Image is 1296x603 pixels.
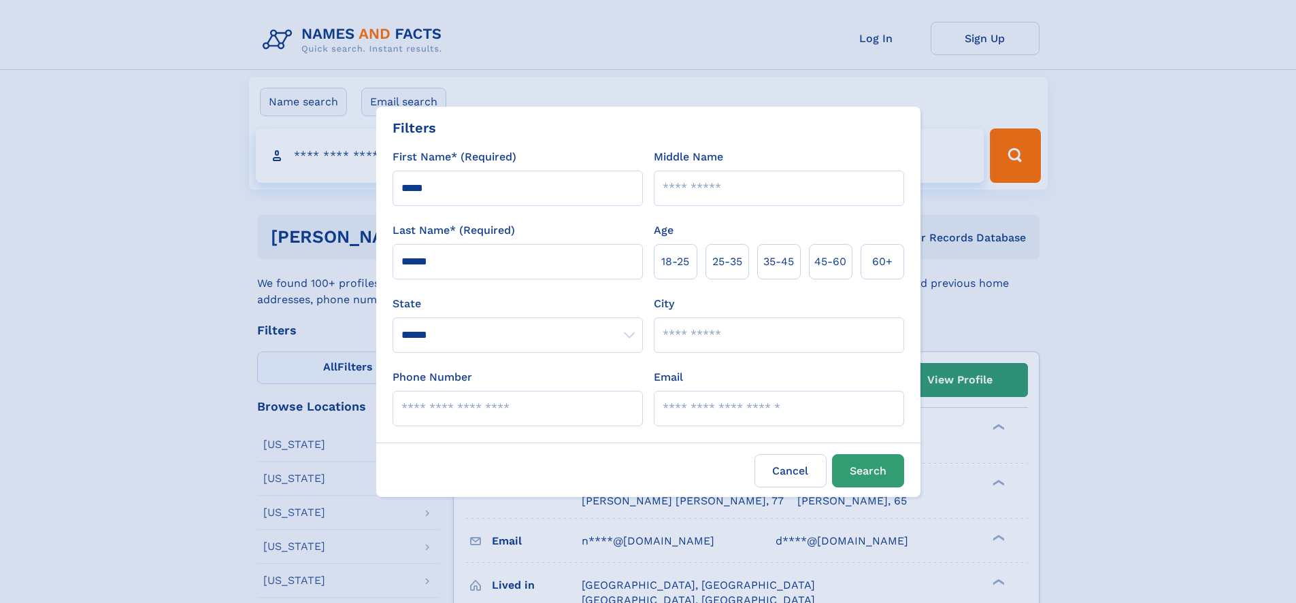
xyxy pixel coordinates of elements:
[712,254,742,270] span: 25‑35
[754,454,827,487] label: Cancel
[654,296,674,312] label: City
[654,222,674,239] label: Age
[393,296,643,312] label: State
[393,118,436,138] div: Filters
[393,222,515,239] label: Last Name* (Required)
[654,149,723,165] label: Middle Name
[872,254,893,270] span: 60+
[814,254,846,270] span: 45‑60
[393,369,472,385] label: Phone Number
[763,254,794,270] span: 35‑45
[393,149,516,165] label: First Name* (Required)
[661,254,689,270] span: 18‑25
[832,454,904,487] button: Search
[654,369,683,385] label: Email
